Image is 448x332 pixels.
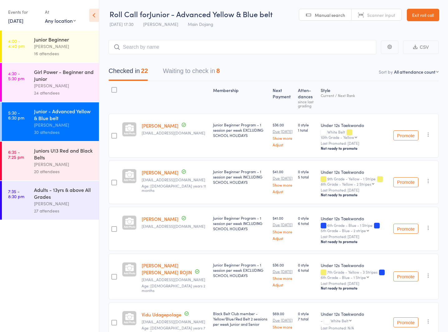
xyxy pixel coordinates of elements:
small: suba@dualchelate.com [142,320,208,324]
div: Not ready to promote [321,286,388,290]
span: 6 total [298,221,316,226]
span: 5 total [298,174,316,179]
span: 0 style [298,122,316,127]
a: Show more [273,183,293,187]
div: Junior Beginner Program - 1 session per week EXCLUDING SCHOOL HOLIDAYS [213,262,268,278]
div: 6th Grade - Blue - 1 Stripe [321,275,366,279]
div: 24 attendees [34,89,94,96]
div: [PERSON_NAME] [34,161,94,168]
div: Style [318,84,391,111]
div: Under 12s Taekwondo [321,122,388,128]
div: Under 12s Taekwondo [321,215,388,222]
a: Adjust [273,283,293,287]
button: Waiting to check in8 [163,64,220,81]
a: [DATE] [8,17,23,24]
a: 4:30 -5:30 pmGirl Power - Beginner and Junior[PERSON_NAME]24 attendees [2,63,99,102]
div: Not ready to promote [321,146,388,151]
div: 5th Grade - Blue - 2 stripe [321,228,366,232]
div: 9th Grade - Yellow - 1 Stripe [321,177,388,186]
a: Vidu Udagepolage [142,311,181,318]
div: Membership [211,84,270,111]
div: $41.00 [273,215,293,240]
small: Due [DATE] [273,318,293,322]
button: Checked in22 [109,64,148,81]
div: [PERSON_NAME] [34,121,94,129]
a: Show more [273,325,293,329]
div: Events for [8,7,39,17]
span: Age: [DEMOGRAPHIC_DATA] years 2 months [142,283,205,293]
div: Any location [45,17,76,24]
small: rojinmv@yahoo.com [142,277,208,282]
div: Junior Beginner Program - 1 session per week EXCLUDING SCHOOL HOLIDAYS [213,122,268,138]
span: 0 style [298,169,316,174]
span: Scanner input [367,12,395,18]
span: 1 total [298,127,316,133]
small: Due [DATE] [273,222,293,227]
div: [PERSON_NAME] [34,82,94,89]
div: - [321,319,388,324]
a: Exit roll call [407,9,439,21]
small: breeskrokov@gmail.com [142,178,208,182]
span: Age: [DEMOGRAPHIC_DATA] years 11 months [142,183,206,193]
a: Adjust [273,143,293,147]
div: White Belt [331,319,348,323]
div: Next Payment [270,84,295,111]
span: Roll Call for [110,9,149,19]
time: 6:35 - 7:25 pm [8,149,24,159]
time: 4:30 - 5:30 pm [8,71,24,81]
a: [PERSON_NAME] [142,122,178,129]
div: Junior Beginner Program - 1 session per week INCLUDING SCHOOL HOLIDAYS [213,169,268,185]
span: Junior - Advanced Yellow & Blue belt [149,9,273,19]
input: Search by name [109,40,376,54]
div: $36.00 [273,262,293,287]
div: 8 [216,67,220,74]
a: Show more [273,276,293,280]
div: since last grading [298,100,316,108]
small: Last Promoted: N/A [321,326,388,330]
div: 16 attendees [34,50,94,57]
div: 8th Grade - Yellow - 2 Stripes [321,182,371,186]
a: 6:35 -7:25 pmJuniors U13 Red and Black Belts[PERSON_NAME]20 attendees [2,142,99,180]
div: Junior - Advanced Yellow & Blue belt [34,108,94,121]
div: [PERSON_NAME] [34,43,94,50]
div: 6th Grade - Blue - 1 Stripe [321,223,388,232]
a: [PERSON_NAME] [142,216,178,222]
small: Due [DATE] [273,176,293,180]
div: Current / Next Rank [321,93,388,97]
button: Promote [393,224,418,234]
div: 20 attendees [34,168,94,175]
span: 0 style [298,215,316,221]
time: 4:00 - 4:40 pm [8,38,25,48]
div: [PERSON_NAME] [34,200,94,207]
div: $36.00 [273,122,293,147]
div: Under 12s Taekwondo [321,262,388,268]
a: Show more [273,230,293,234]
a: Adjust [273,236,293,240]
div: 30 attendees [34,129,94,136]
small: Due [DATE] [273,129,293,134]
div: Not ready to promote [321,239,388,244]
button: Promote [393,130,418,140]
a: Adjust [273,189,293,193]
small: Last Promoted: [DATE] [321,141,388,145]
div: 10th Grade - Yellow [321,135,354,139]
button: Promote [393,271,418,281]
a: 5:30 -6:30 pmJunior - Advanced Yellow & Blue belt[PERSON_NAME]30 attendees [2,102,99,141]
small: Last Promoted: [DATE] [321,188,388,192]
div: Black Belt Club member - Yellow/Blue/Red Belt 2 sessions per week Junior and Senior [213,311,268,327]
span: 0 style [298,311,316,316]
div: 27 attendees [34,207,94,214]
div: White Belt [321,130,388,139]
button: Promote [393,317,418,327]
small: Last Promoted: [DATE] [321,234,388,239]
div: Girl Power - Beginner and Junior [34,68,94,82]
span: [DATE] 17:30 [110,21,134,27]
span: [PERSON_NAME] [143,21,178,27]
div: Under 12s Taekwondo [321,311,388,317]
time: 5:30 - 6:30 pm [8,110,24,120]
a: 7:35 -8:30 pmAdults - 13yrs & above All Grades[PERSON_NAME]27 attendees [2,181,99,220]
div: Under 12s Taekwondo [321,169,388,175]
label: Sort by [379,69,393,75]
div: Junior Beginner Program - 1 session per week INCLUDING SCHOOL HOLIDAYS [213,215,268,231]
div: 22 [141,67,148,74]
